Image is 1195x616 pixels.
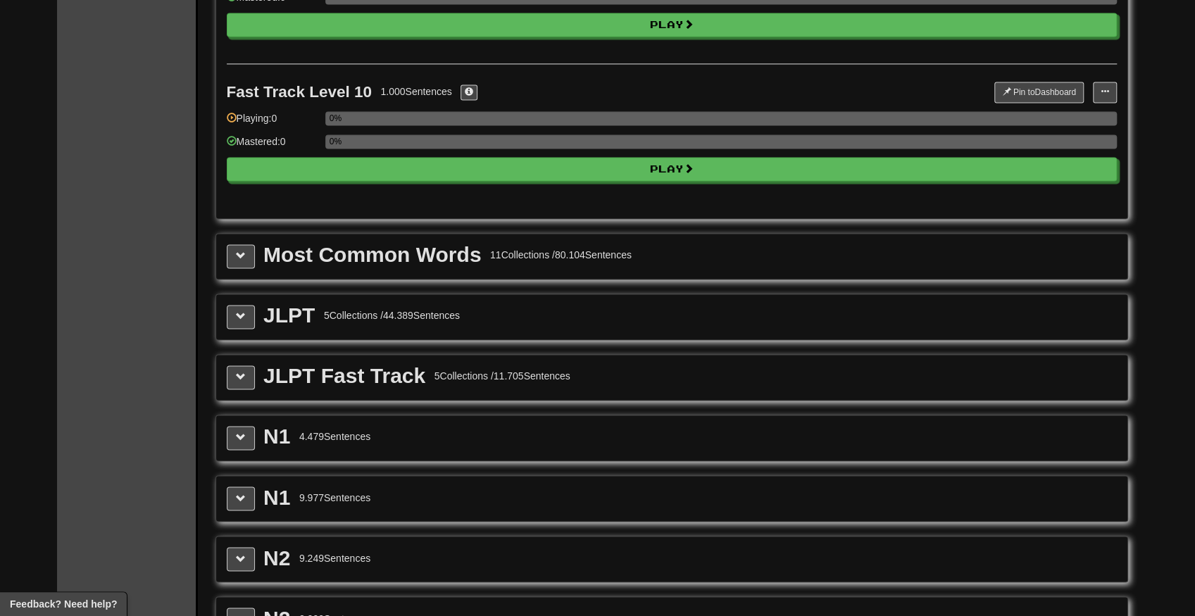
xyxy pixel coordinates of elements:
[434,369,570,383] div: 5 Collections / 11.705 Sentences
[227,13,1117,37] button: Play
[299,490,370,504] div: 9.977 Sentences
[10,597,117,611] span: Open feedback widget
[227,111,318,134] div: Playing: 0
[263,426,290,447] div: N1
[263,486,290,508] div: N1
[380,84,451,99] div: 1.000 Sentences
[263,244,481,265] div: Most Common Words
[299,429,370,444] div: 4.479 Sentences
[263,305,315,326] div: JLPT
[263,365,425,386] div: JLPT Fast Track
[299,551,370,565] div: 9.249 Sentences
[490,248,632,262] div: 11 Collections / 80.104 Sentences
[263,547,290,568] div: N2
[227,157,1117,181] button: Play
[227,83,372,101] div: Fast Track Level 10
[994,82,1084,103] button: Pin toDashboard
[324,308,460,322] div: 5 Collections / 44.389 Sentences
[227,134,318,158] div: Mastered: 0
